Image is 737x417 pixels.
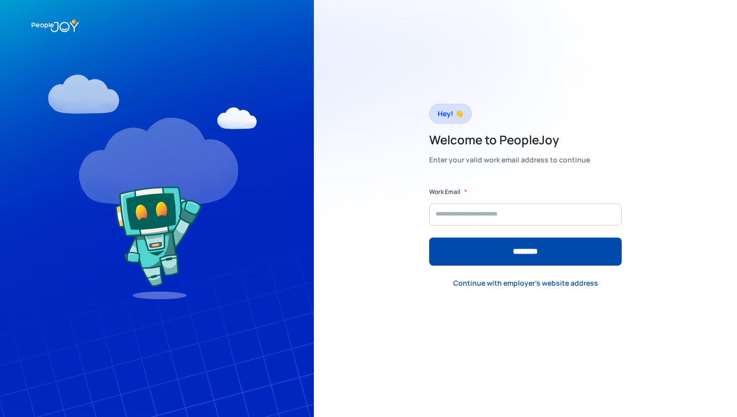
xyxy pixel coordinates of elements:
form: Form [429,187,622,266]
div: Hey! 👋 [438,107,463,121]
a: Continue with employer's website address [445,273,606,294]
h2: Welcome to PeopleJoy [429,132,590,148]
div: Enter your valid work email address to continue [429,153,590,167]
label: Work Email [429,187,460,197]
div: Continue with employer's website address [453,278,598,288]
